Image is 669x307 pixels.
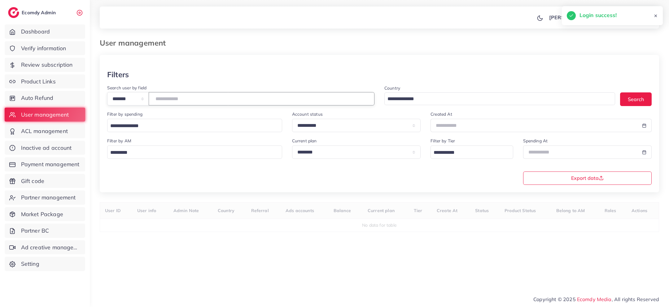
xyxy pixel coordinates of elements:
[5,108,85,122] a: User management
[5,257,85,271] a: Setting
[21,177,44,185] span: Gift code
[5,240,85,255] a: Ad creative management
[21,243,81,251] span: Ad creative management
[5,124,85,138] a: ACL management
[5,157,85,171] a: Payment management
[21,260,39,268] span: Setting
[108,121,274,131] input: Search for option
[21,28,50,36] span: Dashboard
[5,224,85,238] a: Partner BC
[107,145,282,159] div: Search for option
[384,92,615,105] div: Search for option
[5,41,85,56] a: Verify information
[21,127,68,135] span: ACL management
[21,194,76,202] span: Partner management
[5,207,85,221] a: Market Package
[21,78,56,86] span: Product Links
[21,61,73,69] span: Review subscription
[546,11,654,24] a: [PERSON_NAME] [PERSON_NAME]avatar
[8,7,19,18] img: logo
[21,210,63,218] span: Market Package
[5,58,85,72] a: Review subscription
[8,7,57,18] a: logoEcomdy Admin
[21,111,69,119] span: User management
[108,148,274,158] input: Search for option
[5,174,85,188] a: Gift code
[5,141,85,155] a: Inactive ad account
[21,227,49,235] span: Partner BC
[5,24,85,39] a: Dashboard
[107,119,282,132] div: Search for option
[431,148,505,158] input: Search for option
[21,44,66,52] span: Verify information
[5,74,85,89] a: Product Links
[22,10,57,16] h2: Ecomdy Admin
[549,14,635,21] p: [PERSON_NAME] [PERSON_NAME]
[385,94,607,104] input: Search for option
[21,160,80,168] span: Payment management
[21,94,54,102] span: Auto Refund
[579,11,617,19] h5: Login success!
[21,144,72,152] span: Inactive ad account
[5,91,85,105] a: Auto Refund
[431,145,513,159] div: Search for option
[5,190,85,205] a: Partner management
